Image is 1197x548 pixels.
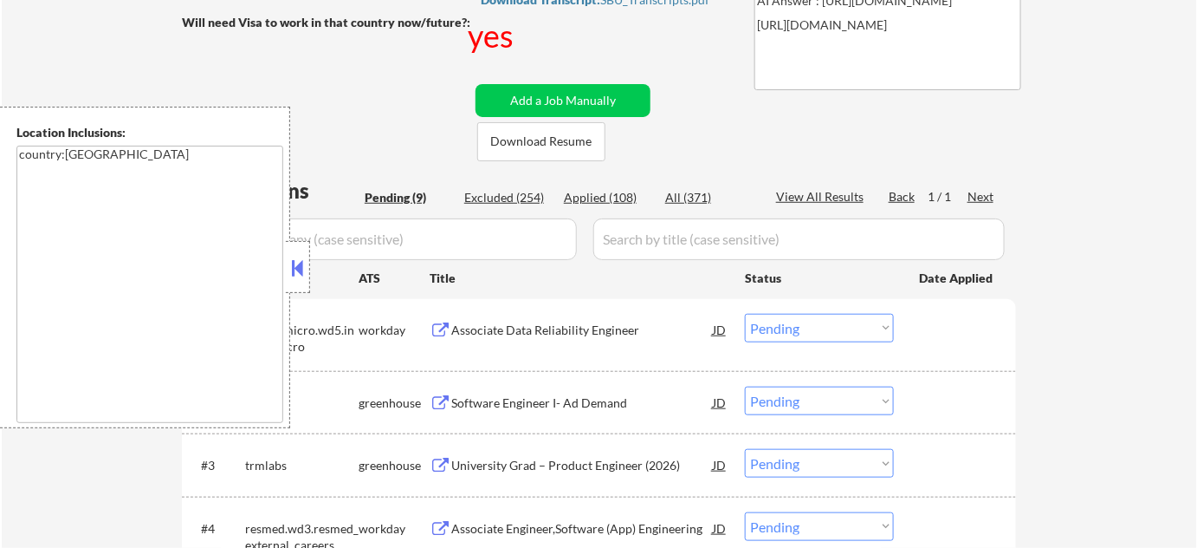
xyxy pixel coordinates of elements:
div: JD [711,314,728,345]
div: workday [359,520,430,538]
div: yes [468,14,517,57]
div: JD [711,387,728,418]
div: Excluded (254) [464,189,551,206]
input: Search by title (case sensitive) [593,219,1005,260]
button: Download Resume [477,122,605,161]
div: ATS [359,270,430,287]
div: JD [711,449,728,480]
div: Back [889,188,916,205]
div: University Grad – Product Engineer (2026) [451,457,713,474]
div: JD [711,512,728,544]
div: View All Results [776,188,869,205]
div: Associate Engineer,Software (App) Engineering [451,520,713,538]
strong: Will need Visa to work in that country now/future?: [182,15,470,29]
div: Title [430,270,728,287]
div: trmlabs [245,457,359,474]
input: Search by company (case sensitive) [187,219,577,260]
div: #3 [201,457,231,474]
div: workday [359,322,430,339]
div: 1 / 1 [928,188,967,205]
div: Date Applied [919,270,995,287]
div: #4 [201,520,231,538]
div: Pending (9) [365,189,451,206]
div: Software Engineer I- Ad Demand [451,395,713,412]
div: Status [745,262,894,293]
div: Location Inclusions: [16,124,283,141]
div: Associate Data Reliability Engineer [451,322,713,339]
div: greenhouse [359,457,430,474]
div: Applied (108) [564,189,650,206]
button: Add a Job Manually [476,84,650,117]
div: All (371) [665,189,752,206]
div: Next [967,188,995,205]
div: greenhouse [359,395,430,412]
